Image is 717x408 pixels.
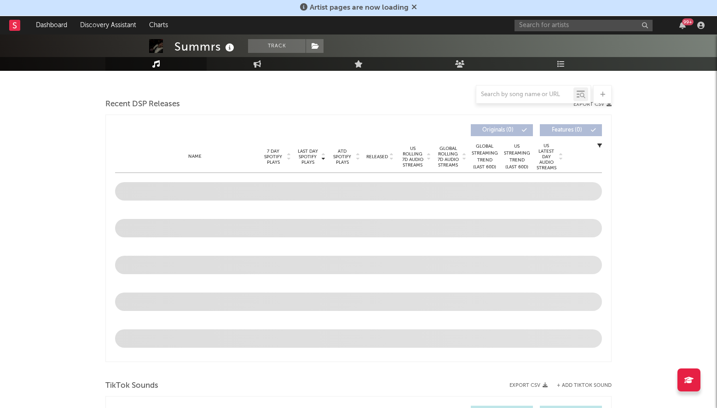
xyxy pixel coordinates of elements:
span: Originals ( 0 ) [477,127,519,133]
div: Summrs [174,39,237,54]
a: Discovery Assistant [74,16,143,34]
span: Global Rolling 7D Audio Streams [435,146,461,168]
span: US Rolling 7D Audio Streams [400,146,425,168]
div: Name [133,153,256,160]
button: Export CSV [509,383,548,388]
button: Track [248,39,306,53]
span: Last Day Spotify Plays [295,149,320,165]
span: TikTok Sounds [105,380,158,391]
button: Originals(0) [471,124,533,136]
button: 99+ [679,22,686,29]
span: US Latest Day Audio Streams [535,143,557,171]
a: Dashboard [29,16,74,34]
span: Released [366,154,388,160]
button: Export CSV [573,102,612,107]
button: + Add TikTok Sound [548,383,612,388]
input: Search by song name or URL [476,91,573,98]
div: Global Streaming Trend (Last 60D) [471,143,498,171]
span: Recent DSP Releases [105,99,180,110]
span: Dismiss [411,4,417,11]
button: Features(0) [540,124,602,136]
span: ATD Spotify Plays [330,149,354,165]
span: Artist pages are now loading [310,4,409,11]
button: + Add TikTok Sound [557,383,612,388]
a: Charts [143,16,174,34]
span: Features ( 0 ) [546,127,588,133]
div: US Streaming Trend (Last 60D) [503,143,531,171]
input: Search for artists [515,20,653,31]
span: 7 Day Spotify Plays [261,149,285,165]
div: 99 + [682,18,694,25]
